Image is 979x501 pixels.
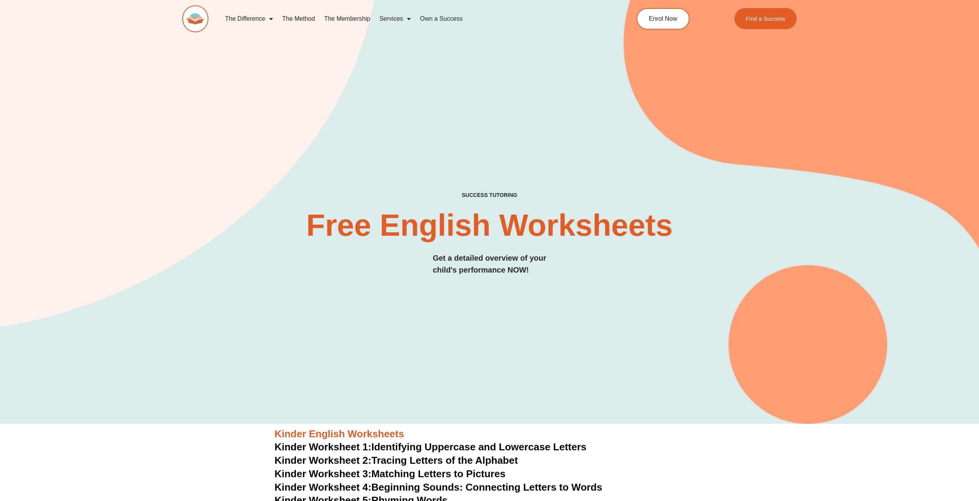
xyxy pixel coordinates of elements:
a: Kinder Worksheet 1:Identifying Uppercase and Lowercase Letters [275,441,587,453]
a: The Difference [220,10,278,28]
span: Kinder Worksheet 4: [275,481,371,493]
nav: Menu [220,10,601,28]
span: Find a Success [746,16,785,21]
a: Services [375,10,415,28]
a: Kinder Worksheet 4:Beginning Sounds: Connecting Letters to Words [275,481,602,493]
a: Kinder Worksheet 3:Matching Letters to Pictures [275,468,506,480]
a: Enrol Now [637,8,690,30]
a: The Membership [319,10,375,28]
span: Enrol Now [649,16,677,22]
a: Find a Success [734,8,797,29]
a: The Method [278,10,319,28]
a: Own a Success [415,10,467,28]
span: Kinder Worksheet 3: [275,468,371,480]
span: Kinder Worksheet 1: [275,441,371,453]
a: Kinder Worksheet 2:Tracing Letters of the Alphabet [275,455,518,466]
h4: SUCCESS TUTORING​ [399,192,580,198]
h3: Kinder English Worksheets [275,428,704,441]
h3: Get a detailed overview of your child's performance NOW! [433,252,546,276]
h2: Free English Worksheets​ [287,210,692,241]
span: Kinder Worksheet 2: [275,455,371,466]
